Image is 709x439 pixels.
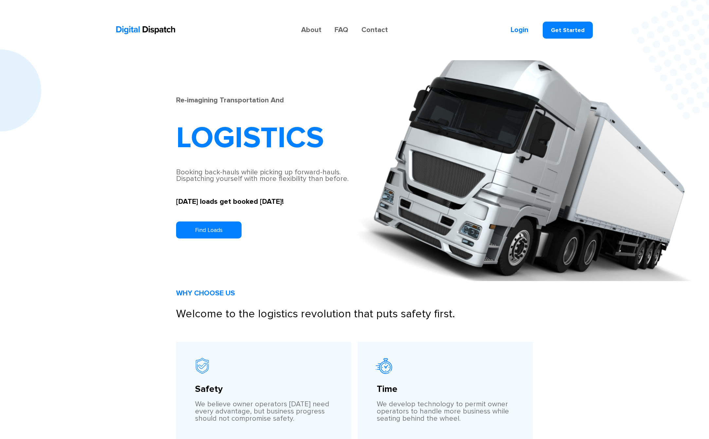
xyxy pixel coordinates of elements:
h4: Safety [195,385,333,393]
h2: WHY CHOOSE US [176,288,533,299]
a: About [291,27,328,33]
h1: LOGISTICS [176,123,354,153]
div: Booking back-hauls while picking up forward-hauls. Dispatching yourself with more flexibility tha... [176,169,354,182]
div: Find Loads [195,227,223,233]
div: We develop technology to permit owner operators to handle more business while seating behind the ... [377,401,515,422]
div: [DATE] loads get booked [DATE]! [176,199,354,205]
div: Re-imagining Transportation And [176,97,354,104]
a: Login [511,26,528,34]
h4: Time [377,385,515,393]
a: Contact [355,27,394,33]
h3: Welcome to the logistics revolution that puts safety first. [176,309,533,319]
a: Get Started [543,22,593,39]
a: Find Loads [176,221,242,238]
div: We believe owner operators [DATE] need every advantage, but business progress should not compromi... [195,401,333,422]
a: FAQ [328,27,355,33]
